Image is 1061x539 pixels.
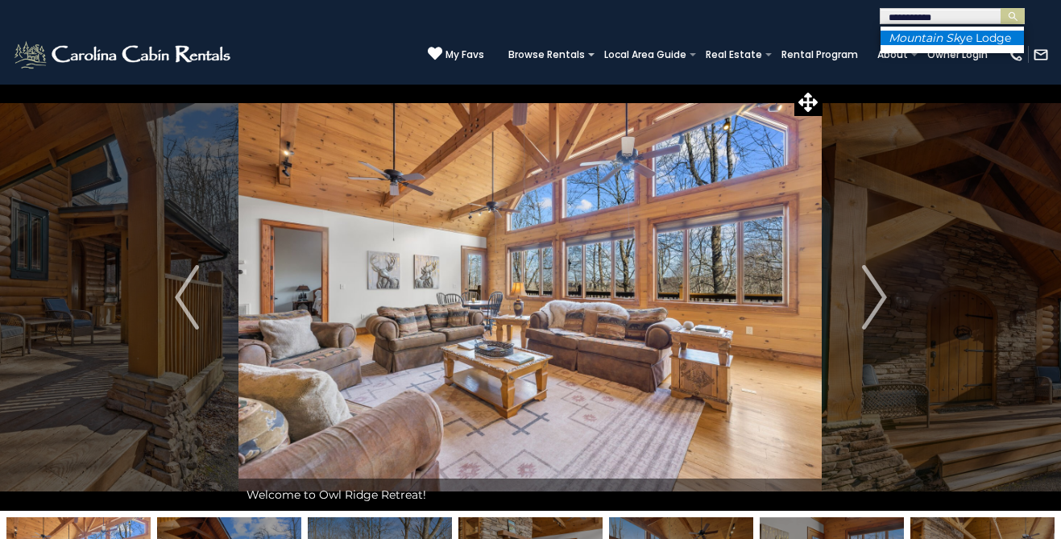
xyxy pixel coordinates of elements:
img: mail-regular-white.png [1033,47,1049,63]
li: ye Lodge [881,31,1024,45]
em: Mountain Sk [889,31,959,45]
a: Owner Login [919,44,996,66]
img: arrow [862,265,886,330]
a: Local Area Guide [596,44,694,66]
img: phone-regular-white.png [1008,47,1024,63]
a: My Favs [428,46,484,63]
a: About [869,44,916,66]
span: My Favs [446,48,484,62]
button: Previous [135,84,238,511]
a: Real Estate [698,44,770,66]
img: arrow [175,265,199,330]
a: Browse Rentals [500,44,593,66]
div: Welcome to Owl Ridge Retreat! [238,479,822,511]
a: Rental Program [773,44,866,66]
button: Next [823,84,926,511]
img: White-1-2.png [12,39,235,71]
